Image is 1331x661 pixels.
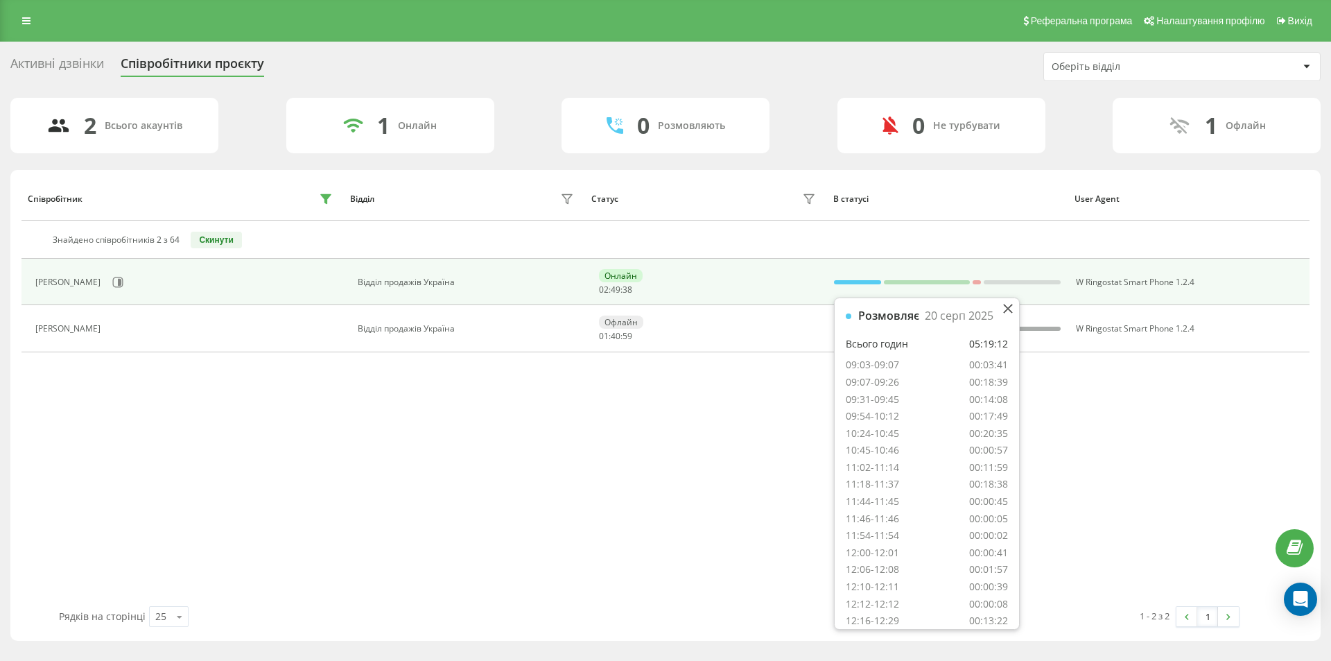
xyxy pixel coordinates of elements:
span: Реферальна програма [1031,15,1133,26]
div: User Agent [1075,194,1303,204]
div: 00:11:59 [969,461,1008,474]
div: Всього акаунтів [105,120,182,132]
div: 00:01:57 [969,563,1008,576]
div: 0 [637,112,650,139]
div: 12:10-12:11 [846,581,899,594]
div: Статус [591,194,618,204]
div: Співробітник [28,194,82,204]
div: 10:24-10:45 [846,427,899,440]
div: 1 - 2 з 2 [1140,609,1169,623]
span: 38 [623,284,632,295]
div: 12:12-12:12 [846,598,899,611]
div: 00:00:05 [969,513,1008,526]
div: Відділ продажів Україна [358,324,577,334]
span: W Ringostat Smart Phone 1.2.4 [1076,276,1194,288]
div: 11:02-11:14 [846,461,899,474]
div: 00:00:39 [969,581,1008,594]
span: Вихід [1288,15,1312,26]
div: Офлайн [599,316,643,329]
span: W Ringostat Smart Phone 1.2.4 [1076,323,1194,334]
div: Розмовляють [658,120,725,132]
div: Не турбувати [933,120,1000,132]
div: 00:18:39 [969,376,1008,389]
div: 00:13:22 [969,615,1008,628]
button: Скинути [191,232,241,248]
div: Онлайн [599,269,643,282]
div: 09:54-10:12 [846,410,899,423]
div: 00:20:35 [969,427,1008,440]
div: 09:31-09:45 [846,393,899,406]
div: 20 серп 2025 [925,309,993,323]
div: Онлайн [398,120,437,132]
div: Активні дзвінки [10,56,104,78]
div: 00:00:41 [969,547,1008,560]
div: 00:17:49 [969,410,1008,423]
div: 00:00:57 [969,444,1008,457]
div: 00:00:02 [969,529,1008,542]
div: : : [599,285,632,295]
div: В статусі [833,194,1062,204]
span: 59 [623,330,632,342]
div: 11:46-11:46 [846,513,899,526]
div: 09:07-09:26 [846,376,899,389]
div: 11:44-11:45 [846,495,899,508]
div: 00:18:38 [969,478,1008,491]
div: 10:45-10:46 [846,444,899,457]
div: 25 [155,610,166,624]
div: 12:06-12:08 [846,563,899,576]
span: Рядків на сторінці [59,610,146,623]
div: Офлайн [1226,120,1266,132]
div: Співробітники проєкту [121,56,264,78]
div: 00:00:45 [969,495,1008,508]
div: 12:00-12:01 [846,547,899,560]
span: 02 [599,284,609,295]
div: Відділ продажів Україна [358,277,577,287]
div: 05:19:12 [969,338,1008,351]
a: 1 [1197,607,1218,626]
div: 00:14:08 [969,393,1008,406]
div: : : [599,332,632,341]
div: Розмовляє [858,309,919,323]
div: 11:54-11:54 [846,529,899,542]
div: 1 [1205,112,1217,139]
div: 09:03-09:07 [846,359,899,372]
span: 49 [611,284,620,295]
div: 00:00:08 [969,598,1008,611]
span: Налаштування профілю [1156,15,1264,26]
div: [PERSON_NAME] [35,324,104,334]
div: 11:18-11:37 [846,478,899,491]
div: 1 [377,112,390,139]
div: 12:16-12:29 [846,615,899,628]
span: 01 [599,330,609,342]
div: 0 [912,112,925,139]
div: 2 [84,112,96,139]
div: [PERSON_NAME] [35,277,104,287]
div: Всього годин [846,338,908,351]
span: 40 [611,330,620,342]
div: Знайдено співробітників 2 з 64 [53,235,180,245]
div: 00:03:41 [969,359,1008,372]
div: Оберіть відділ [1052,61,1217,73]
div: Open Intercom Messenger [1284,583,1317,616]
div: Відділ [350,194,374,204]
